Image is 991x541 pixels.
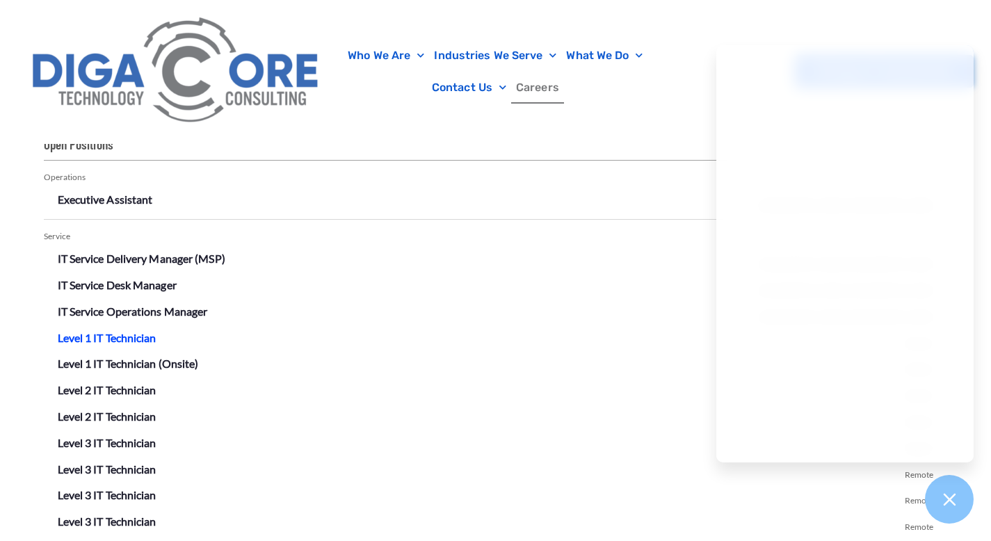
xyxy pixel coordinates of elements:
a: Level 2 IT Technician [58,383,156,396]
iframe: Chatgenie Messenger [716,45,974,462]
a: Contact Us [427,72,511,104]
a: IT Service Delivery Manager (MSP) [58,252,225,265]
img: Digacore Logo [24,7,329,136]
a: Level 3 IT Technician [58,462,156,476]
span: Remote [905,459,934,485]
a: IT Service Operations Manager [58,305,208,318]
a: Who We Are [343,40,429,72]
a: Level 3 IT Technician [58,488,156,501]
a: Careers [511,72,564,104]
a: Level 1 IT Technician [58,331,156,344]
a: Level 1 IT Technician (Onsite) [58,357,199,370]
a: Industries We Serve [429,40,561,72]
span: Remote [905,485,934,511]
a: Level 2 IT Technician [58,410,156,423]
nav: Menu [336,40,654,104]
span: Remote [905,511,934,538]
h2: Open Positions [44,136,948,161]
div: Service [44,227,948,247]
div: Operations [44,168,948,188]
a: Level 3 IT Technician [58,436,156,449]
a: Level 3 IT Technician [58,515,156,528]
a: IT Service Desk Manager [58,278,177,291]
a: What We Do [561,40,647,72]
a: Executive Assistant [58,193,153,206]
